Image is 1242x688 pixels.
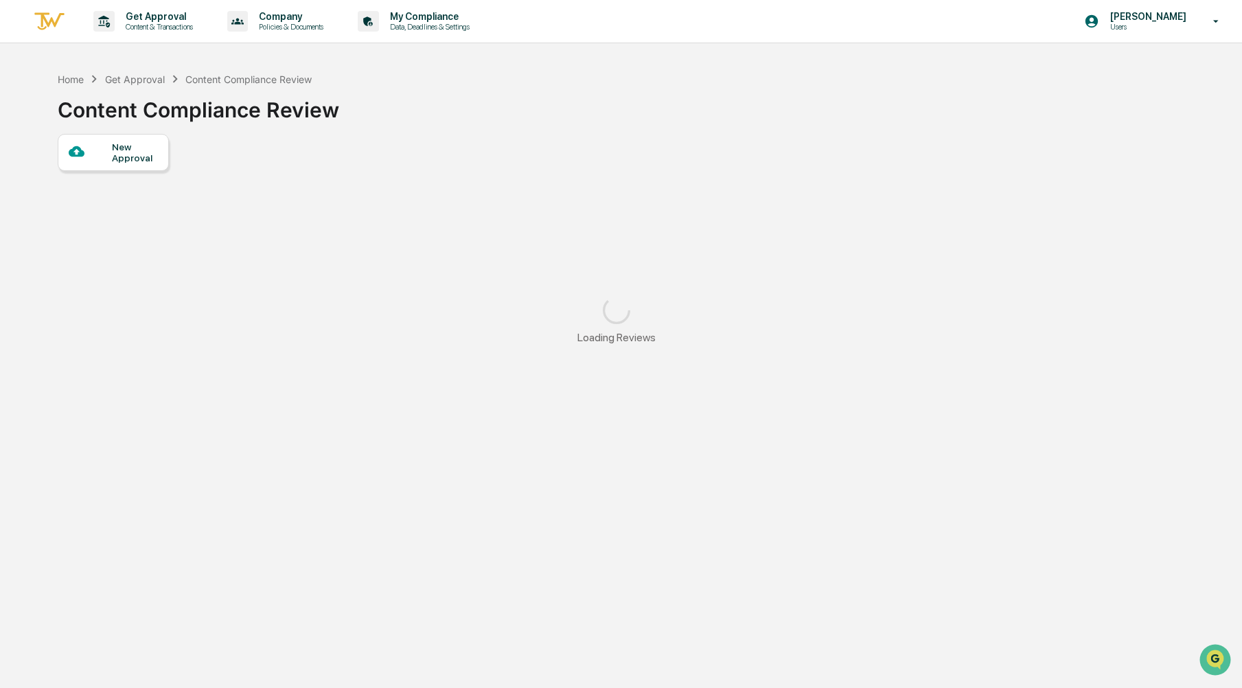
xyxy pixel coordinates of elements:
iframe: Open customer support [1198,643,1235,680]
a: 🖐️Preclearance [8,168,94,192]
div: We're available if you need us! [47,119,174,130]
span: Attestations [113,173,170,187]
div: Home [58,73,84,85]
p: Get Approval [115,11,200,22]
p: Content & Transactions [115,22,200,32]
p: [PERSON_NAME] [1099,11,1193,22]
span: Data Lookup [27,199,87,213]
span: Pylon [137,233,166,243]
a: Powered byPylon [97,232,166,243]
p: Data, Deadlines & Settings [379,22,476,32]
div: Content Compliance Review [58,87,339,122]
img: logo [33,10,66,33]
img: 1746055101610-c473b297-6a78-478c-a979-82029cc54cd1 [14,105,38,130]
div: 🗄️ [100,174,111,185]
div: 🖐️ [14,174,25,185]
div: New Approval [112,141,158,163]
div: Get Approval [105,73,165,85]
a: 🔎Data Lookup [8,194,92,218]
a: 🗄️Attestations [94,168,176,192]
p: Users [1099,22,1193,32]
div: Loading Reviews [577,331,656,344]
p: My Compliance [379,11,476,22]
p: Policies & Documents [248,22,330,32]
button: Start new chat [233,109,250,126]
p: How can we help? [14,29,250,51]
span: Preclearance [27,173,89,187]
div: Start new chat [47,105,225,119]
p: Company [248,11,330,22]
div: 🔎 [14,200,25,211]
div: Content Compliance Review [185,73,312,85]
